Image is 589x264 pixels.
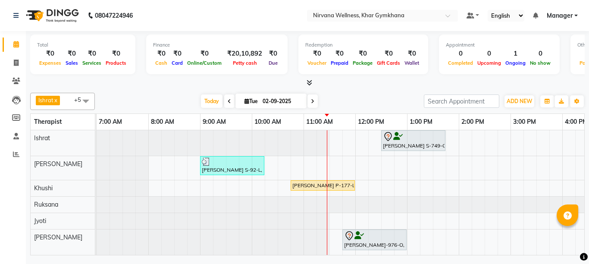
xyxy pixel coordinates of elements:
[503,60,528,66] span: Ongoing
[356,116,386,128] a: 12:00 PM
[22,3,81,28] img: logo
[185,60,224,66] span: Online/Custom
[402,49,421,59] div: ₹0
[507,98,532,104] span: ADD NEW
[351,49,375,59] div: ₹0
[201,157,263,174] div: [PERSON_NAME] S-92-L, TK01, 09:00 AM-10:15 AM, Swedish / Aroma / Deep tissue- 60 min
[34,184,53,192] span: Khushi
[34,118,62,126] span: Therapist
[424,94,499,108] input: Search Appointment
[95,3,133,28] b: 08047224946
[169,60,185,66] span: Card
[304,116,335,128] a: 11:00 AM
[63,49,80,59] div: ₹0
[201,94,222,108] span: Today
[260,95,303,108] input: 2025-09-02
[34,217,46,225] span: Jyoti
[149,116,176,128] a: 8:00 AM
[446,49,475,59] div: 0
[446,41,553,49] div: Appointment
[266,49,281,59] div: ₹0
[547,11,573,20] span: Manager
[504,95,534,107] button: ADD NEW
[305,60,329,66] span: Voucher
[305,49,329,59] div: ₹0
[103,49,128,59] div: ₹0
[511,116,538,128] a: 3:00 PM
[252,116,283,128] a: 10:00 AM
[305,41,421,49] div: Redemption
[37,41,128,49] div: Total
[97,116,124,128] a: 7:00 AM
[382,132,445,150] div: [PERSON_NAME] S-749-O, TK04, 12:30 PM-01:45 PM, Swedish / Aroma / Deep tissue- 60 min
[185,49,224,59] div: ₹0
[375,49,402,59] div: ₹0
[153,41,281,49] div: Finance
[553,229,580,255] iframe: chat widget
[34,233,82,241] span: [PERSON_NAME]
[266,60,280,66] span: Due
[242,98,260,104] span: Tue
[34,134,50,142] span: Ishrat
[37,60,63,66] span: Expenses
[80,49,103,59] div: ₹0
[153,60,169,66] span: Cash
[351,60,375,66] span: Package
[375,60,402,66] span: Gift Cards
[446,60,475,66] span: Completed
[224,49,266,59] div: ₹20,10,892
[343,231,406,249] div: [PERSON_NAME]-976-O, TK03, 11:45 AM-01:00 PM, Swedish / Aroma / Deep tissue- 60 min
[169,49,185,59] div: ₹0
[153,49,169,59] div: ₹0
[528,49,553,59] div: 0
[38,97,53,104] span: Ishrat
[34,160,82,168] span: [PERSON_NAME]
[475,49,503,59] div: 0
[528,60,553,66] span: No show
[475,60,503,66] span: Upcoming
[34,201,58,208] span: Ruksana
[459,116,486,128] a: 2:00 PM
[37,49,63,59] div: ₹0
[231,60,259,66] span: Petty cash
[402,60,421,66] span: Wallet
[103,60,128,66] span: Products
[201,116,228,128] a: 9:00 AM
[503,49,528,59] div: 1
[80,60,103,66] span: Services
[407,116,435,128] a: 1:00 PM
[329,49,351,59] div: ₹0
[63,60,80,66] span: Sales
[291,182,354,189] div: [PERSON_NAME] P-177-L, TK02, 10:45 AM-12:00 PM, Swedish / Aroma / Deep tissue- 60 min
[53,97,57,104] a: x
[74,96,88,103] span: +5
[329,60,351,66] span: Prepaid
